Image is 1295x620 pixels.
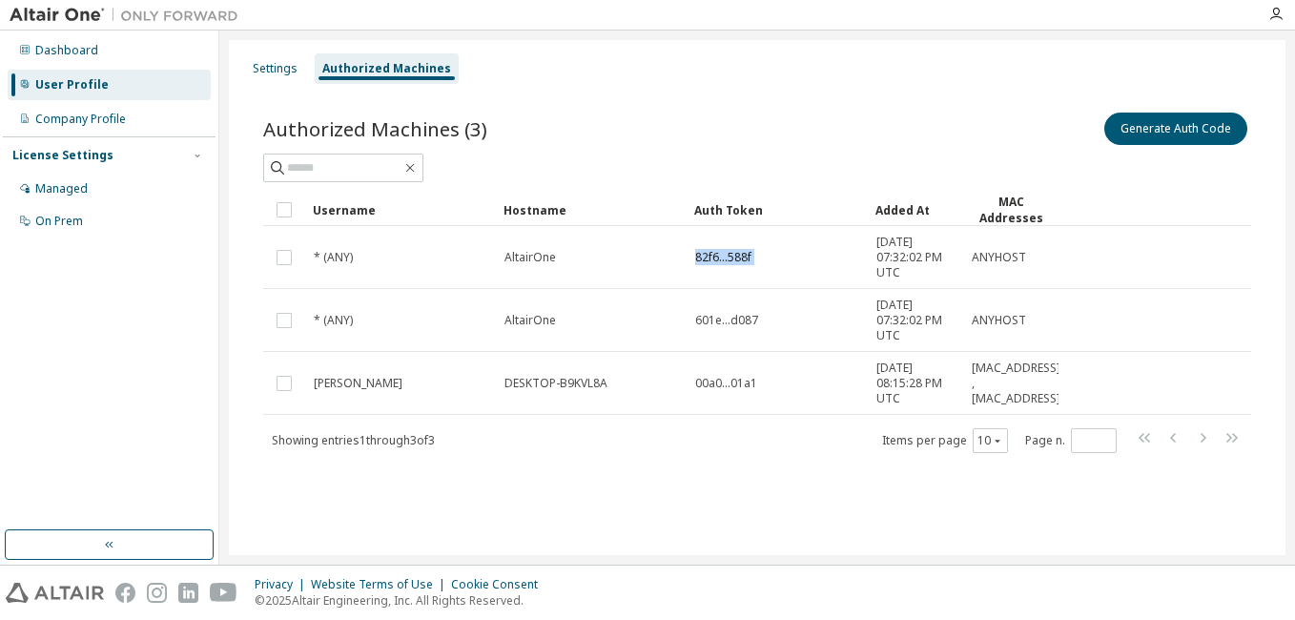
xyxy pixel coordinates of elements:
div: Managed [35,181,88,196]
span: * (ANY) [314,250,353,265]
div: Company Profile [35,112,126,127]
img: altair_logo.svg [6,583,104,603]
img: facebook.svg [115,583,135,603]
div: Hostname [504,195,679,225]
img: linkedin.svg [178,583,198,603]
span: ANYHOST [972,313,1026,328]
div: Auth Token [694,195,860,225]
div: Website Terms of Use [311,577,451,592]
img: instagram.svg [147,583,167,603]
span: [PERSON_NAME] [314,376,402,391]
span: Showing entries 1 through 3 of 3 [272,432,435,448]
img: Altair One [10,6,248,25]
div: Dashboard [35,43,98,58]
button: 10 [977,433,1003,448]
button: Generate Auth Code [1104,113,1247,145]
span: 00a0...01a1 [695,376,757,391]
div: Username [313,195,488,225]
span: Page n. [1025,428,1117,453]
span: AltairOne [504,313,556,328]
span: Authorized Machines (3) [263,115,487,142]
span: [DATE] 07:32:02 PM UTC [876,235,955,280]
div: Privacy [255,577,311,592]
img: youtube.svg [210,583,237,603]
span: [DATE] 08:15:28 PM UTC [876,361,955,406]
div: On Prem [35,214,83,229]
div: License Settings [12,148,113,163]
span: AltairOne [504,250,556,265]
span: 82f6...588f [695,250,751,265]
div: User Profile [35,77,109,93]
span: DESKTOP-B9KVL8A [504,376,607,391]
div: MAC Addresses [971,194,1051,226]
span: 601e...d087 [695,313,758,328]
div: Authorized Machines [322,61,451,76]
div: Cookie Consent [451,577,549,592]
div: Added At [875,195,956,225]
span: Items per page [882,428,1008,453]
span: ANYHOST [972,250,1026,265]
p: © 2025 Altair Engineering, Inc. All Rights Reserved. [255,592,549,609]
div: Settings [253,61,298,76]
span: * (ANY) [314,313,353,328]
span: [DATE] 07:32:02 PM UTC [876,298,955,343]
span: [MAC_ADDRESS] , [MAC_ADDRESS] [972,361,1060,406]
